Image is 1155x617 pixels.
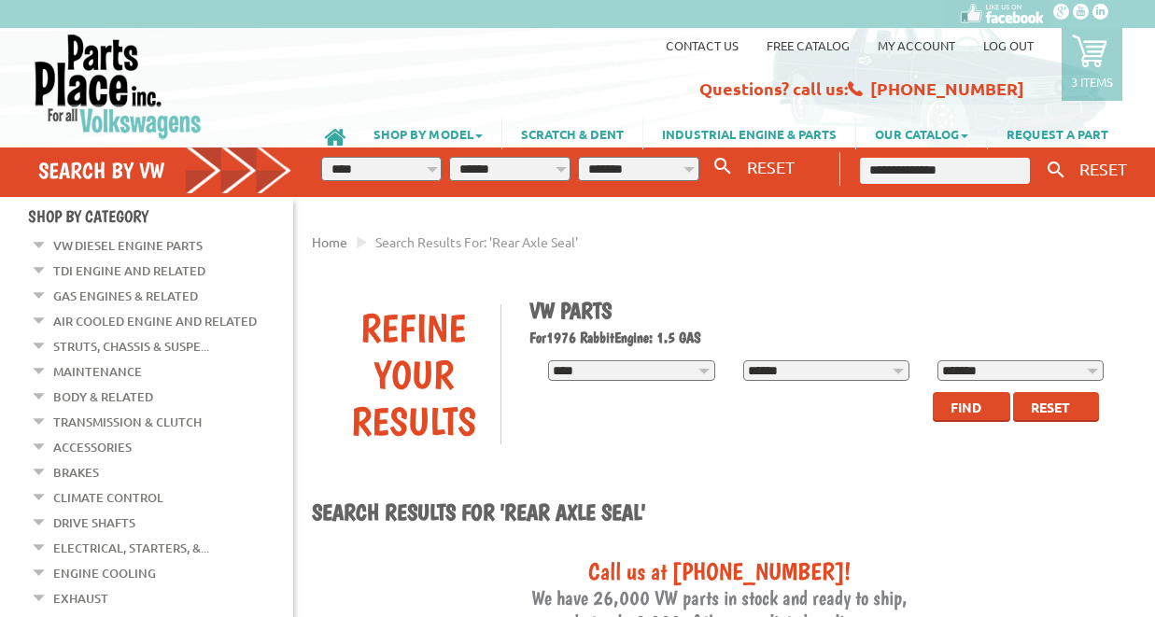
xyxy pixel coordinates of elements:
[983,37,1034,53] a: Log out
[588,556,851,585] span: Call us at [PHONE_NUMBER]!
[326,304,500,444] div: Refine Your Results
[1042,155,1070,186] button: Keyword Search
[53,233,203,258] a: VW Diesel Engine Parts
[312,498,1127,528] h1: Search results for 'rear axle seal'
[53,435,132,459] a: Accessories
[707,153,739,180] button: Search By VW...
[53,511,135,535] a: Drive Shafts
[312,233,347,250] a: Home
[767,37,850,53] a: Free Catalog
[1079,159,1127,178] span: RESET
[747,157,795,176] span: RESET
[739,153,802,180] button: RESET
[529,329,1113,346] h2: 1976 Rabbit
[38,157,292,184] h4: Search by VW
[1031,399,1070,415] span: Reset
[643,118,855,149] a: INDUSTRIAL ENGINE & PARTS
[375,233,578,250] span: Search results for: 'rear axle seal'
[53,460,99,484] a: Brakes
[1071,74,1113,90] p: 3 items
[53,385,153,409] a: Body & Related
[53,485,163,510] a: Climate Control
[53,536,209,560] a: Electrical, Starters, &...
[53,259,205,283] a: TDI Engine and Related
[614,329,701,346] span: Engine: 1.5 GAS
[53,334,209,358] a: Struts, Chassis & Suspe...
[856,118,987,149] a: OUR CATALOG
[529,329,546,346] span: For
[933,392,1010,422] button: Find
[53,359,142,384] a: Maintenance
[529,297,1113,324] h1: VW Parts
[53,284,198,308] a: Gas Engines & Related
[1072,155,1134,182] button: RESET
[33,33,204,140] img: Parts Place Inc!
[28,206,293,226] h4: Shop By Category
[951,399,981,415] span: Find
[53,410,202,434] a: Transmission & Clutch
[53,561,156,585] a: Engine Cooling
[53,586,108,610] a: Exhaust
[53,309,257,333] a: Air Cooled Engine and Related
[988,118,1127,149] a: REQUEST A PART
[1062,28,1122,101] a: 3 items
[355,118,501,149] a: SHOP BY MODEL
[1013,392,1099,422] button: Reset
[502,118,642,149] a: SCRATCH & DENT
[878,37,955,53] a: My Account
[666,37,739,53] a: Contact us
